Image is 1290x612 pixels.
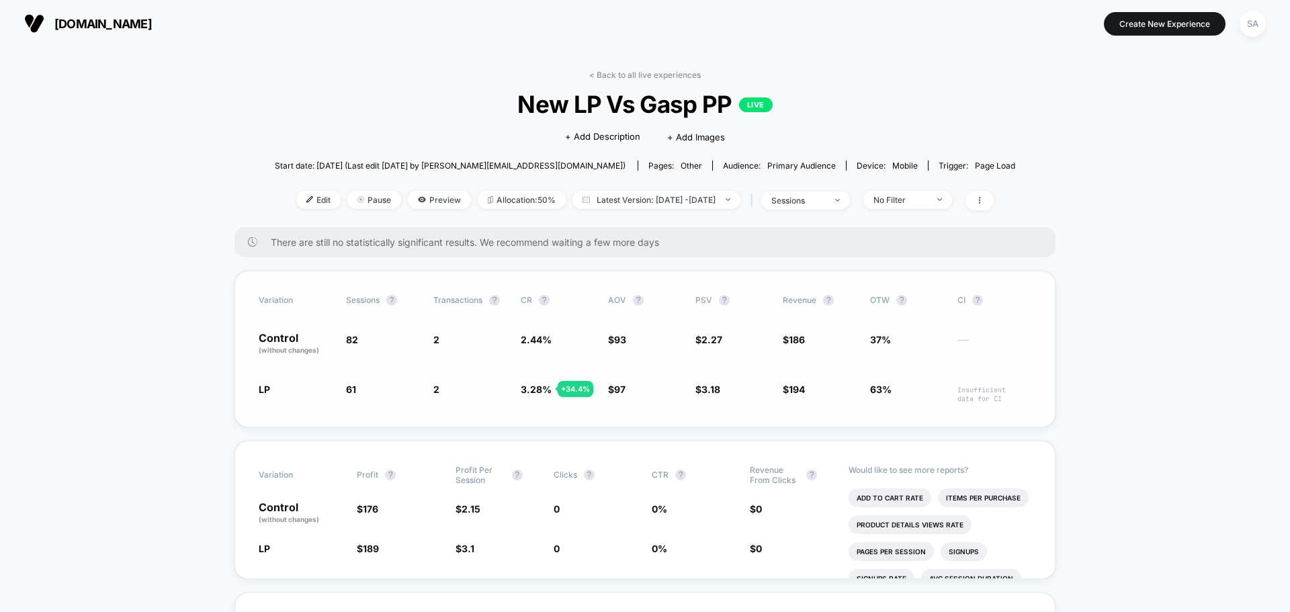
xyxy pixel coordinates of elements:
[259,346,319,354] span: (without changes)
[823,295,834,306] button: ?
[723,161,836,171] div: Audience:
[386,295,397,306] button: ?
[849,569,914,588] li: Signups Rate
[259,333,333,355] p: Control
[892,161,918,171] span: mobile
[957,386,1031,403] span: Insufficient data for CI
[921,569,1021,588] li: Avg Session Duration
[726,198,730,201] img: end
[259,465,333,485] span: Variation
[385,470,396,480] button: ?
[259,502,343,525] p: Control
[306,196,313,203] img: edit
[835,199,840,202] img: end
[433,295,482,305] span: Transactions
[1240,11,1266,37] div: SA
[363,503,378,515] span: 176
[584,470,595,480] button: ?
[1104,12,1225,36] button: Create New Experience
[739,97,773,112] p: LIVE
[347,191,401,209] span: Pause
[667,132,725,142] span: + Add Images
[633,295,644,306] button: ?
[870,334,891,345] span: 37%
[346,295,380,305] span: Sessions
[972,295,983,306] button: ?
[456,503,480,515] span: $
[701,384,720,395] span: 3.18
[873,195,927,205] div: No Filter
[357,470,378,480] span: Profit
[648,161,702,171] div: Pages:
[259,515,319,523] span: (without changes)
[957,295,1031,306] span: CI
[357,543,379,554] span: $
[489,295,500,306] button: ?
[1236,10,1270,38] button: SA
[870,295,944,306] span: OTW
[870,384,892,395] span: 63%
[652,543,667,554] span: 0 %
[462,543,474,554] span: 3.1
[478,191,566,209] span: Allocation: 50%
[783,384,805,395] span: $
[614,384,626,395] span: 97
[849,465,1032,475] p: Would like to see more reports?
[771,195,825,206] div: sessions
[572,191,740,209] span: Latest Version: [DATE] - [DATE]
[259,384,270,395] span: LP
[346,334,358,345] span: 82
[767,161,836,171] span: Primary Audience
[938,488,1029,507] li: Items Per Purchase
[20,13,156,34] button: [DOMAIN_NAME]
[614,334,626,345] span: 93
[750,503,762,515] span: $
[488,196,493,204] img: rebalance
[675,470,686,480] button: ?
[846,161,928,171] span: Device:
[701,334,722,345] span: 2.27
[456,543,474,554] span: $
[681,161,702,171] span: other
[462,503,480,515] span: 2.15
[695,384,720,395] span: $
[719,295,730,306] button: ?
[750,465,800,485] span: Revenue From Clicks
[54,17,152,31] span: [DOMAIN_NAME]
[433,334,439,345] span: 2
[565,130,640,144] span: + Add Description
[271,236,1029,248] span: There are still no statistically significant results. We recommend waiting a few more days
[941,542,987,561] li: Signups
[608,334,626,345] span: $
[363,543,379,554] span: 189
[783,334,805,345] span: $
[24,13,44,34] img: Visually logo
[433,384,439,395] span: 2
[783,295,816,305] span: Revenue
[608,384,626,395] span: $
[259,543,270,554] span: LP
[408,191,471,209] span: Preview
[937,198,942,201] img: end
[939,161,1015,171] div: Trigger:
[789,384,805,395] span: 194
[259,295,333,306] span: Variation
[608,295,626,305] span: AOV
[849,488,931,507] li: Add To Cart Rate
[750,543,762,554] span: $
[957,336,1031,355] span: ---
[756,543,762,554] span: 0
[456,465,505,485] span: Profit Per Session
[554,503,560,515] span: 0
[521,295,532,305] span: CR
[806,470,817,480] button: ?
[756,503,762,515] span: 0
[695,334,722,345] span: $
[275,161,626,171] span: Start date: [DATE] (Last edit [DATE] by [PERSON_NAME][EMAIL_ADDRESS][DOMAIN_NAME])
[849,515,972,534] li: Product Details Views Rate
[558,381,593,397] div: + 34.4 %
[789,334,805,345] span: 186
[539,295,550,306] button: ?
[512,470,523,480] button: ?
[521,384,552,395] span: 3.28 %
